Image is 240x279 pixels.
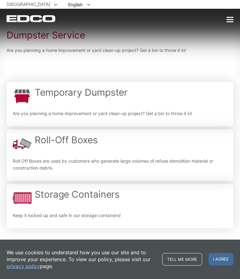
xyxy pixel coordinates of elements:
[7,82,233,126] a: Temporary Dumpster Are you planning a home improvement or yard clean-up project? Get a bin to thr...
[7,129,233,181] a: Roll-Off Boxes Roll Off Boxes are used by customers who generate large volumes of refuse demoliti...
[35,189,120,200] h2: Storage Containers
[35,134,98,145] h2: Roll-Off Boxes
[7,47,233,54] p: Are you planning a home improvement or yard clean-up project? Get a bin to throw it in!
[7,263,40,270] a: privacy policy
[13,212,121,219] p: Keep it locked up and safe in our storage containers!
[7,2,50,7] span: [GEOGRAPHIC_DATA]
[13,110,192,117] p: Are you planning a home improvement or yard clean-up project? Get a bin to throw it in!
[162,253,202,266] a: Tell me more
[35,87,127,98] h2: Temporary Dumpster
[7,249,156,270] p: We use cookies to understand how you use our site and to improve your experience. To view our pol...
[7,15,56,22] a: EDCD logo. Return to the homepage.
[7,29,233,41] h1: Dumpster Service
[7,184,233,228] a: Storage Containers Keep it locked up and safe in our storage containers!
[13,158,227,171] p: Roll Off Boxes are used by customers who generate large volumes of refuse demolition material or ...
